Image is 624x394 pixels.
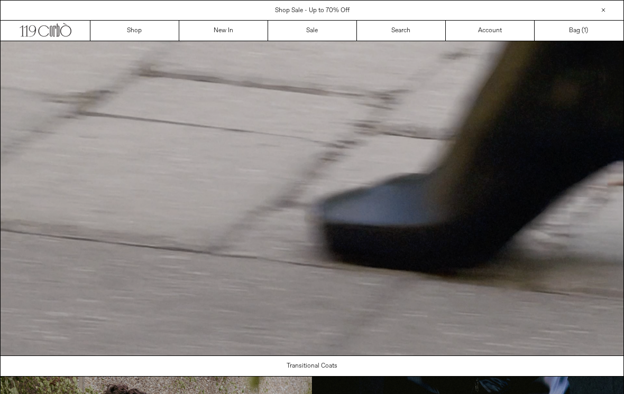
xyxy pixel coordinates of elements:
[1,41,623,355] video: Your browser does not support the video tag.
[275,6,350,15] a: Shop Sale - Up to 70% Off
[1,356,624,376] a: Transitional Coats
[268,21,357,41] a: Sale
[584,26,588,35] span: )
[1,350,623,358] a: Your browser does not support the video tag.
[535,21,623,41] a: Bag ()
[446,21,535,41] a: Account
[179,21,268,41] a: New In
[357,21,446,41] a: Search
[90,21,179,41] a: Shop
[584,26,586,35] span: 1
